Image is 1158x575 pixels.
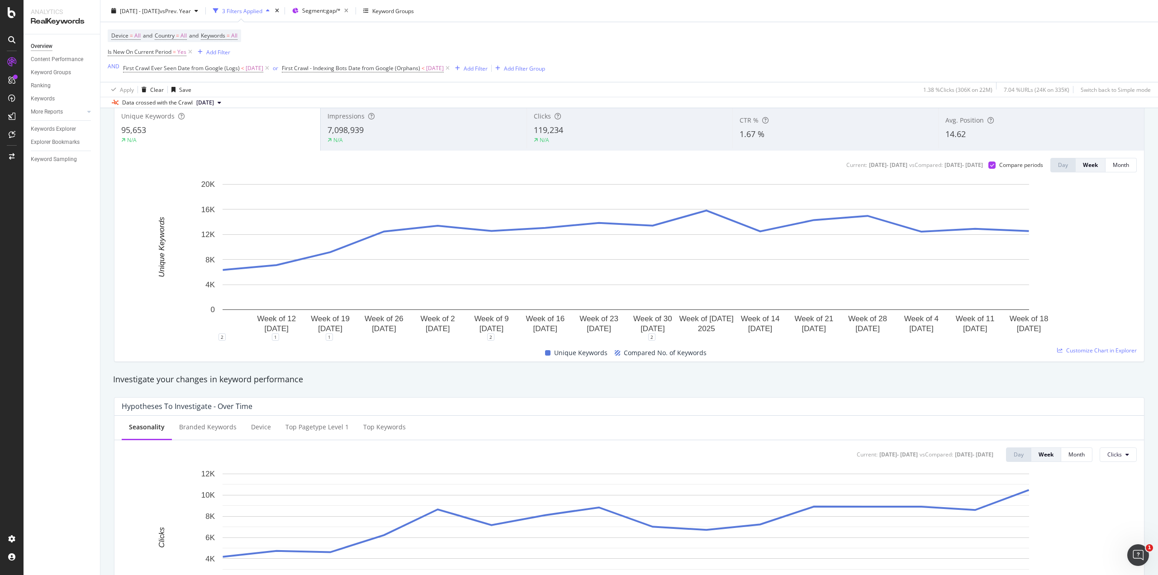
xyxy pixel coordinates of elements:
div: N/A [333,136,343,144]
div: Month [1068,451,1085,458]
button: Month [1061,447,1092,462]
text: 4K [205,554,215,563]
div: Analytics [31,7,93,16]
text: 12K [201,470,215,478]
button: Day [1050,158,1076,172]
div: Current: [846,161,867,169]
a: Customize Chart in Explorer [1057,347,1137,354]
button: Clicks [1100,447,1137,462]
button: Day [1006,447,1031,462]
span: All [180,29,187,42]
text: Week of 26 [365,314,403,323]
div: 1 [272,333,279,341]
div: Keyword Groups [31,68,71,77]
span: 14.62 [945,128,966,139]
div: vs Compared : [920,451,953,458]
span: Country [155,32,175,39]
span: All [231,29,237,42]
div: AND [108,62,119,70]
button: 3 Filters Applied [209,4,273,18]
text: Week of 4 [904,314,939,323]
button: Apply [108,82,134,97]
a: Ranking [31,81,94,90]
svg: A chart. [122,180,1130,337]
div: More Reports [31,107,63,117]
div: Month [1113,161,1129,169]
text: 20K [201,180,215,189]
span: Unique Keywords [554,347,607,358]
a: More Reports [31,107,85,117]
span: and [189,32,199,39]
text: Clicks [157,527,166,548]
div: vs Compared : [909,161,943,169]
div: 7.04 % URLs ( 24K on 335K ) [1004,86,1069,93]
text: Week of 30 [633,314,672,323]
div: Apply [120,86,134,93]
span: Customize Chart in Explorer [1066,347,1137,354]
div: Add Filter [206,48,230,56]
div: Keyword Groups [372,7,414,14]
div: RealKeywords [31,16,93,27]
text: [DATE] [587,324,611,333]
button: Week [1076,158,1106,172]
button: Add Filter Group [492,63,545,74]
div: Day [1058,161,1068,169]
text: Week of 21 [794,314,833,323]
a: Content Performance [31,55,94,64]
div: N/A [540,136,549,144]
text: Week of 2 [421,314,455,323]
div: Ranking [31,81,51,90]
text: [DATE] [318,324,342,333]
span: Clicks [534,112,551,120]
button: Save [168,82,191,97]
span: Device [111,32,128,39]
span: = [227,32,230,39]
text: [DATE] [265,324,289,333]
text: 8K [205,256,215,264]
button: or [273,64,278,72]
a: Keywords Explorer [31,124,94,134]
div: Keywords Explorer [31,124,76,134]
div: Content Performance [31,55,83,64]
div: [DATE] - [DATE] [869,161,907,169]
button: Switch back to Simple mode [1077,82,1151,97]
text: [DATE] [909,324,934,333]
button: Clear [138,82,164,97]
text: [DATE] [855,324,880,333]
span: First Crawl - Indexing Bots Date from Google (Orphans) [282,64,420,72]
span: 1 [1146,544,1153,551]
button: Add Filter [194,47,230,57]
span: Clicks [1107,451,1122,458]
a: Keywords [31,94,94,104]
div: [DATE] - [DATE] [944,161,983,169]
span: Keywords [201,32,225,39]
span: < [422,64,425,72]
div: 1.38 % Clicks ( 306K on 22M ) [923,86,992,93]
text: Week of 9 [474,314,508,323]
span: = [176,32,179,39]
span: vs Prev. Year [160,7,191,14]
div: Day [1014,451,1024,458]
text: Unique Keywords [157,217,166,277]
text: 4K [205,280,215,289]
span: 95,653 [121,124,146,135]
text: 8K [205,512,215,521]
a: Overview [31,42,94,51]
text: [DATE] [479,324,504,333]
span: CTR % [740,116,759,124]
div: Clear [150,86,164,93]
div: Device [251,423,271,432]
div: Keyword Sampling [31,155,77,164]
div: Overview [31,42,52,51]
iframe: Intercom live chat [1127,544,1149,566]
div: Branded Keywords [179,423,237,432]
div: Save [179,86,191,93]
div: Add Filter Group [504,64,545,72]
div: Hypotheses to Investigate - Over Time [122,402,252,411]
text: Week of 16 [526,314,565,323]
div: Add Filter [464,64,488,72]
span: < [241,64,244,72]
span: All [134,29,141,42]
span: Avg. Position [945,116,984,124]
div: Investigate your changes in keyword performance [113,374,1145,385]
